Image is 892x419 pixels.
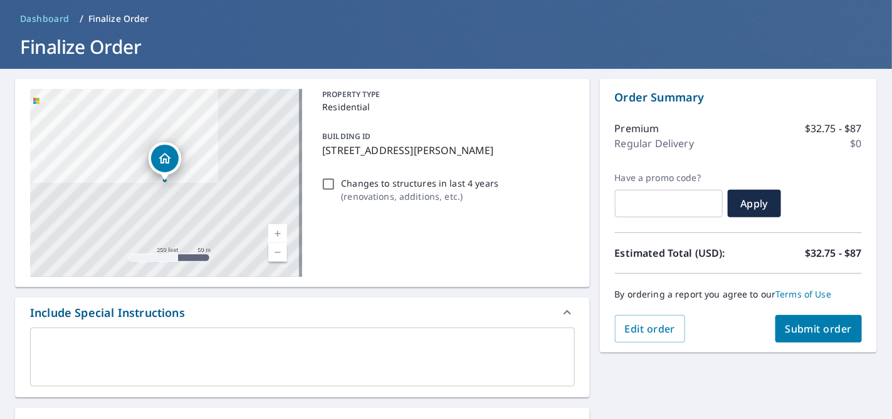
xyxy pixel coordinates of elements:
a: Dashboard [15,9,75,29]
p: Estimated Total (USD): [615,246,738,261]
p: Finalize Order [88,13,149,25]
label: Have a promo code? [615,172,723,184]
button: Apply [728,190,781,217]
p: Regular Delivery [615,136,694,151]
span: Dashboard [20,13,70,25]
p: Changes to structures in last 4 years [341,177,498,190]
p: Residential [322,100,569,113]
span: Submit order [785,322,853,336]
p: $32.75 - $87 [805,121,862,136]
div: Include Special Instructions [15,297,590,328]
button: Submit order [775,315,863,343]
span: Edit order [625,322,676,336]
p: [STREET_ADDRESS][PERSON_NAME] [322,143,569,158]
p: PROPERTY TYPE [322,89,569,100]
a: Current Level 17, Zoom Out [268,243,287,262]
p: BUILDING ID [322,131,370,142]
li: / [80,11,83,26]
p: By ordering a report you agree to our [615,289,862,300]
div: Include Special Instructions [30,304,185,321]
a: Terms of Use [776,288,832,300]
span: Apply [738,197,771,210]
h1: Finalize Order [15,34,877,59]
p: ( renovations, additions, etc. ) [341,190,498,203]
nav: breadcrumb [15,9,877,29]
p: Premium [615,121,659,136]
a: Current Level 17, Zoom In [268,224,287,243]
div: Dropped pin, building 1, Residential property, 1020 N Hughes St Little Rock, AR 72207 [149,142,181,181]
p: $32.75 - $87 [805,246,862,261]
p: $0 [851,136,862,151]
button: Edit order [615,315,686,343]
p: Order Summary [615,89,862,106]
